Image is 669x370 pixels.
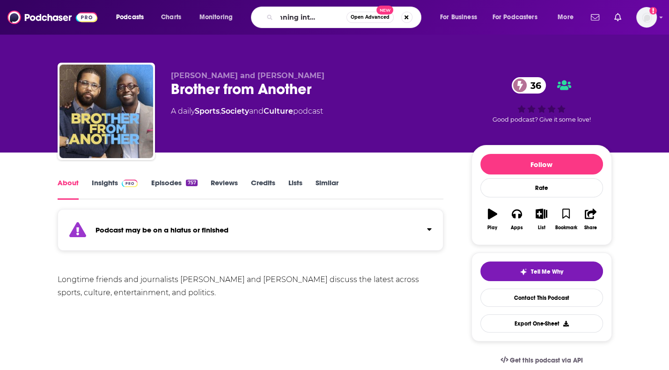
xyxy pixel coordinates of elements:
[512,77,546,94] a: 36
[346,12,394,23] button: Open AdvancedNew
[288,178,302,200] a: Lists
[493,11,537,24] span: For Podcasters
[636,7,657,28] button: Show profile menu
[440,11,477,24] span: For Business
[480,154,603,174] button: Follow
[486,10,551,25] button: open menu
[58,178,79,200] a: About
[480,289,603,307] a: Contact This Podcast
[116,11,144,24] span: Podcasts
[558,11,573,24] span: More
[220,107,221,116] span: ,
[480,314,603,333] button: Export One-Sheet
[221,107,249,116] a: Society
[277,10,346,25] input: Search podcasts, credits, & more...
[122,180,138,187] img: Podchaser Pro
[59,65,153,158] img: Brother from Another
[610,9,625,25] a: Show notifications dropdown
[480,261,603,281] button: tell me why sparkleTell Me Why
[521,77,546,94] span: 36
[487,225,497,231] div: Play
[584,225,597,231] div: Share
[251,178,275,200] a: Credits
[511,225,523,231] div: Apps
[58,215,444,251] section: Click to expand status details
[199,11,233,24] span: Monitoring
[58,273,444,299] div: Longtime friends and journalists [PERSON_NAME] and [PERSON_NAME] discuss the latest across sports...
[578,203,603,236] button: Share
[551,10,585,25] button: open menu
[211,178,238,200] a: Reviews
[193,10,245,25] button: open menu
[110,10,156,25] button: open menu
[351,15,390,20] span: Open Advanced
[260,7,430,28] div: Search podcasts, credits, & more...
[649,7,657,15] svg: Add a profile image
[171,71,324,80] span: [PERSON_NAME] and [PERSON_NAME]
[434,10,489,25] button: open menu
[505,203,529,236] button: Apps
[376,6,393,15] span: New
[249,107,264,116] span: and
[161,11,181,24] span: Charts
[538,225,545,231] div: List
[195,107,220,116] a: Sports
[520,268,527,276] img: tell me why sparkle
[155,10,187,25] a: Charts
[493,116,591,123] span: Good podcast? Give it some love!
[171,106,323,117] div: A daily podcast
[636,7,657,28] img: User Profile
[264,107,293,116] a: Culture
[529,203,553,236] button: List
[531,268,563,276] span: Tell Me Why
[471,71,612,129] div: 36Good podcast? Give it some love!
[480,203,505,236] button: Play
[92,178,138,200] a: InsightsPodchaser Pro
[555,225,577,231] div: Bookmark
[186,180,197,186] div: 757
[151,178,197,200] a: Episodes757
[480,178,603,197] div: Rate
[7,8,97,26] img: Podchaser - Follow, Share and Rate Podcasts
[96,225,228,234] strong: Podcast may be on a hiatus or finished
[316,178,338,200] a: Similar
[510,356,582,364] span: Get this podcast via API
[554,203,578,236] button: Bookmark
[636,7,657,28] span: Logged in as GregKubie
[587,9,603,25] a: Show notifications dropdown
